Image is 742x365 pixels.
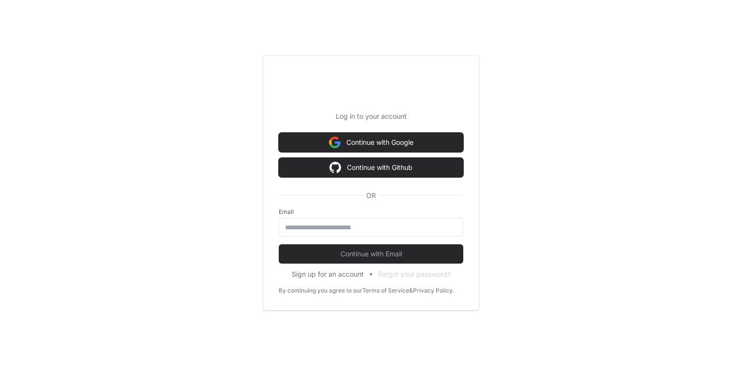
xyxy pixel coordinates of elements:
button: Continue with Google [279,133,463,152]
a: Terms of Service [362,287,409,295]
p: Log in to your account [279,112,463,121]
span: Continue with Email [279,249,463,259]
div: & [409,287,413,295]
img: Sign in with google [329,133,341,152]
img: Sign in with google [329,158,341,177]
span: OR [362,191,380,200]
a: Privacy Policy. [413,287,454,295]
button: Forgot your password? [378,269,451,279]
label: Email [279,208,463,216]
div: By continuing you agree to our [279,287,362,295]
button: Sign up for an account [292,269,364,279]
button: Continue with Github [279,158,463,177]
button: Continue with Email [279,244,463,264]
